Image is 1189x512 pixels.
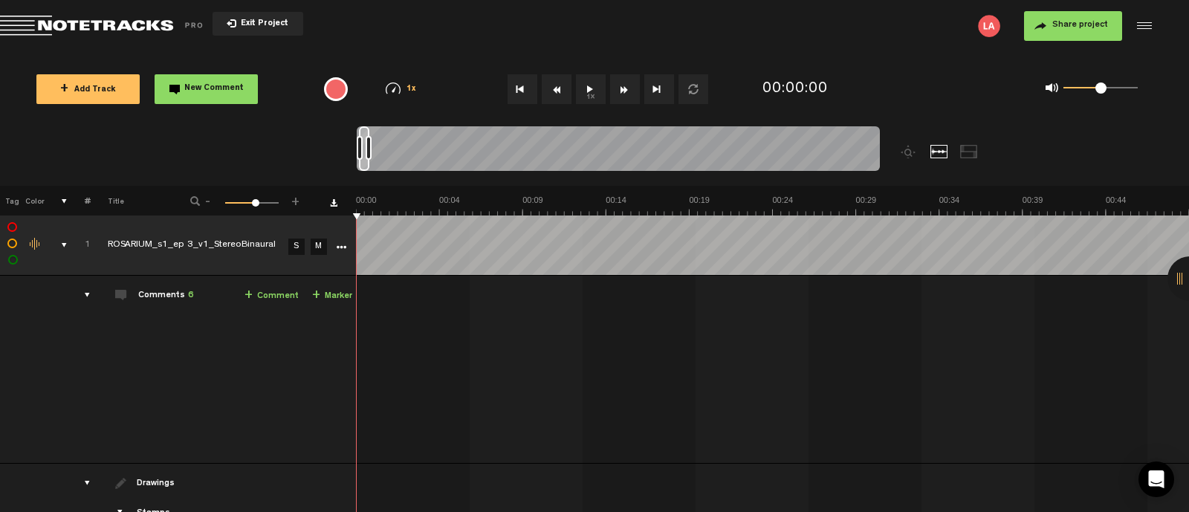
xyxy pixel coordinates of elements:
[188,291,193,300] span: 6
[324,77,348,101] div: {{ tooltip_message }}
[644,74,674,104] button: Go to end
[1138,461,1174,497] div: Open Intercom Messenger
[576,74,606,104] button: 1x
[25,238,47,251] div: Change the color of the waveform
[1052,21,1108,30] span: Share project
[91,186,170,216] th: Title
[978,15,1000,37] img: letters
[60,83,68,95] span: +
[22,216,45,276] td: Change the color of the waveform
[68,186,91,216] th: #
[45,216,68,276] td: comments, stamps & drawings
[406,85,417,94] span: 1x
[68,276,91,464] td: comments
[311,239,327,255] a: M
[363,82,438,95] div: 1x
[202,195,214,204] span: -
[1024,11,1122,41] button: Share project
[312,290,320,302] span: +
[678,74,708,104] button: Loop
[47,238,70,253] div: comments, stamps & drawings
[138,290,193,302] div: Comments
[244,288,299,305] a: Comment
[236,20,288,28] span: Exit Project
[288,239,305,255] a: S
[334,239,348,253] a: More
[108,239,301,253] div: Click to edit the title
[60,86,116,94] span: Add Track
[22,186,45,216] th: Color
[330,199,337,207] a: Download comments
[155,74,258,104] button: New Comment
[70,288,93,302] div: comments
[36,74,140,104] button: +Add Track
[184,85,244,93] span: New Comment
[70,239,93,253] div: Click to change the order number
[610,74,640,104] button: Fast Forward
[91,216,284,276] td: Click to edit the title ROSARIUM_s1_ep 3_v1_StereoBinaural
[137,478,178,490] div: Drawings
[386,82,401,94] img: speedometer.svg
[290,195,302,204] span: +
[213,12,303,36] button: Exit Project
[762,79,828,100] div: 00:00:00
[70,476,93,490] div: drawings
[542,74,571,104] button: Rewind
[68,216,91,276] td: Click to change the order number 1
[244,290,253,302] span: +
[508,74,537,104] button: Go to beginning
[312,288,352,305] a: Marker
